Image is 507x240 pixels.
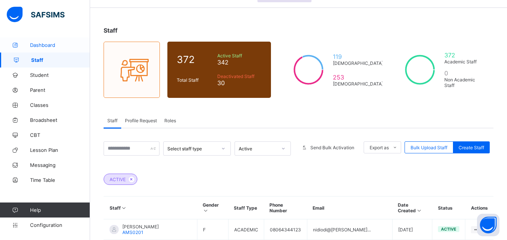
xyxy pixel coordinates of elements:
[441,226,456,232] span: active
[217,73,262,79] span: Deactivated Staff
[30,87,90,93] span: Parent
[30,42,90,48] span: Dashboard
[164,118,176,123] span: Roles
[107,118,117,123] span: Staff
[432,196,465,219] th: Status
[121,205,127,211] i: Sort in Ascending Order
[31,57,90,63] span: Staff
[264,196,307,219] th: Phone Number
[122,229,143,235] span: AMS0201
[104,196,197,219] th: Staff
[459,145,484,150] span: Create Staff
[333,53,383,60] span: 119
[444,51,484,59] span: 372
[444,77,484,88] span: Non Academic Staff
[264,219,307,240] td: 08064344123
[30,72,90,78] span: Student
[177,54,214,65] span: 372
[239,146,277,151] div: Active
[125,118,157,123] span: Profile Request
[477,214,499,236] button: Open asap
[307,219,392,240] td: nidiodi@[PERSON_NAME]...
[197,196,228,219] th: Gender
[30,102,90,108] span: Classes
[175,75,215,85] div: Total Staff
[228,219,264,240] td: ACADEMIC
[392,219,432,240] td: [DATE]
[333,81,383,87] span: [DEMOGRAPHIC_DATA]
[444,69,484,77] span: 0
[217,58,262,66] span: 342
[30,132,90,138] span: CBT
[333,73,383,81] span: 253
[217,53,262,58] span: Active Staff
[203,208,209,213] i: Sort in Ascending Order
[7,7,65,22] img: safsims
[333,60,383,66] span: [DEMOGRAPHIC_DATA]
[104,27,117,34] span: Staff
[228,196,264,219] th: Staff Type
[110,177,126,182] span: ACTIVE
[122,224,159,229] span: [PERSON_NAME]
[30,207,90,213] span: Help
[30,117,90,123] span: Broadsheet
[167,146,217,151] div: Select staff type
[392,196,432,219] th: Date Created
[465,196,493,219] th: Actions
[310,145,354,150] span: Send Bulk Activation
[370,145,389,150] span: Export as
[30,177,90,183] span: Time Table
[307,196,392,219] th: Email
[416,208,422,213] i: Sort in Ascending Order
[30,222,90,228] span: Configuration
[444,59,484,64] span: Academic Staff
[411,145,447,150] span: Bulk Upload Staff
[30,147,90,153] span: Lesson Plan
[197,219,228,240] td: F
[30,162,90,168] span: Messaging
[217,79,262,87] span: 30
